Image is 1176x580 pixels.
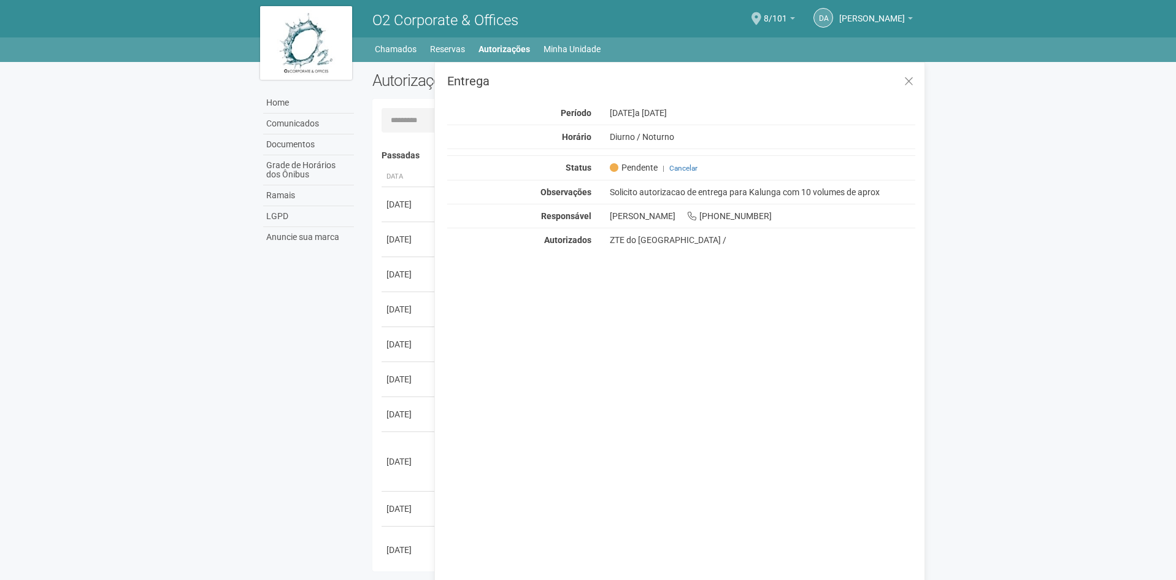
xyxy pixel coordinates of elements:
div: [DATE] [386,455,432,468]
a: Anuncie sua marca [263,227,354,247]
div: [DATE] [386,503,432,515]
a: Home [263,93,354,114]
h4: Passadas [382,151,907,160]
a: Comunicados [263,114,354,134]
div: [DATE] [386,233,432,246]
div: [DATE] [601,107,925,118]
a: 8/101 [764,15,795,25]
h3: Entrega [447,75,915,87]
div: Diurno / Noturno [601,131,925,142]
div: Solicito autorizacao de entrega para Kalunga com 10 volumes de aprox [601,187,925,198]
a: Documentos [263,134,354,155]
strong: Período [561,108,591,118]
div: [DATE] [386,544,432,556]
h2: Autorizações [372,71,635,90]
span: Daniel Andres Soto Lozada [839,2,905,23]
span: O2 Corporate & Offices [372,12,518,29]
a: Reservas [430,41,465,58]
strong: Observações [540,187,591,197]
div: [DATE] [386,198,432,211]
strong: Horário [562,132,591,142]
strong: Responsável [541,211,591,221]
strong: Status [566,163,591,172]
span: a [DATE] [635,108,667,118]
span: 8/101 [764,2,787,23]
a: Ramais [263,185,354,206]
span: | [663,164,664,172]
img: logo.jpg [260,6,352,80]
div: ZTE do [GEOGRAPHIC_DATA] / [610,234,916,246]
div: [DATE] [386,373,432,385]
a: Cancelar [669,164,698,172]
a: [PERSON_NAME] [839,15,913,25]
a: Chamados [375,41,417,58]
a: Minha Unidade [544,41,601,58]
a: LGPD [263,206,354,227]
a: Grade de Horários dos Ônibus [263,155,354,185]
div: [DATE] [386,268,432,280]
div: [DATE] [386,303,432,315]
th: Data [382,167,437,187]
a: DA [813,8,833,28]
div: [DATE] [386,408,432,420]
strong: Autorizados [544,235,591,245]
a: Autorizações [478,41,530,58]
div: [PERSON_NAME] [PHONE_NUMBER] [601,211,925,222]
div: [DATE] [386,338,432,350]
span: Pendente [610,162,658,173]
